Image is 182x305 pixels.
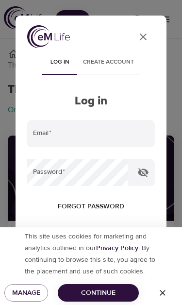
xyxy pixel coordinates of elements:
div: disabled tabs example [27,51,155,75]
button: Forgot password [54,198,128,216]
span: Create account [83,57,134,68]
button: close [132,25,155,49]
img: logo [27,25,70,48]
b: Privacy Policy [96,244,138,253]
span: Log in [48,57,71,68]
span: Continue [66,287,131,299]
span: Manage [12,287,40,299]
h2: Log in [27,94,155,108]
span: Forgot password [58,201,124,213]
p: This site uses cookies for marketing and analytics outlined in our . By continuing to browse this... [15,231,167,277]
